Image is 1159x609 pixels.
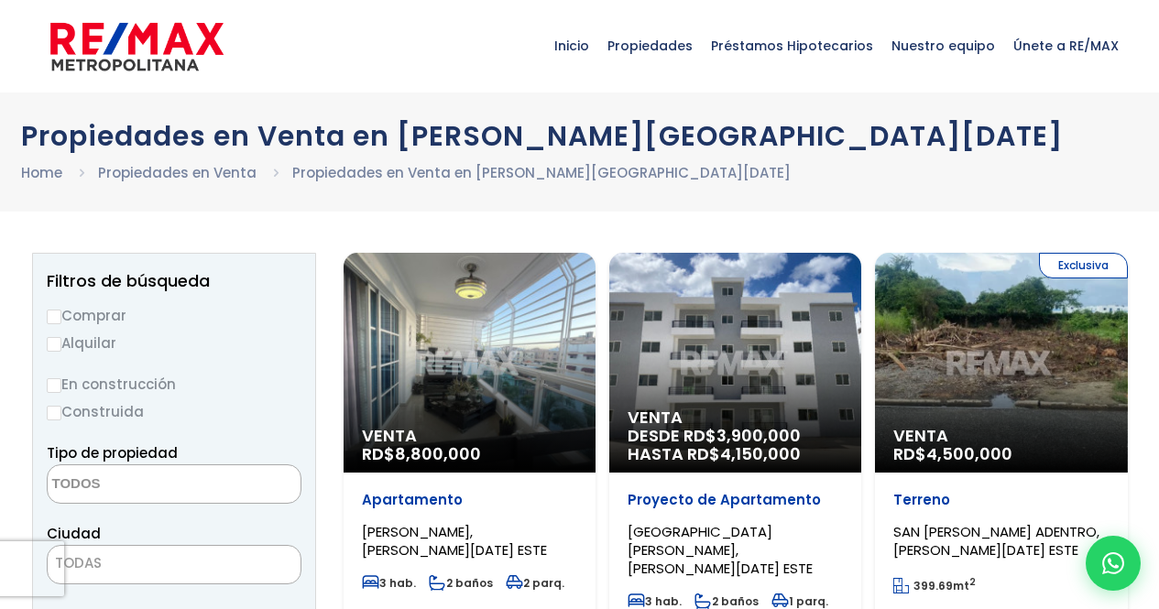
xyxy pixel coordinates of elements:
span: Exclusiva [1039,253,1128,278]
span: Tipo de propiedad [47,443,178,462]
span: Venta [628,408,843,427]
span: TODAS [48,550,301,576]
span: Venta [893,427,1109,445]
span: 399.69 [913,578,953,593]
span: Nuestro equipo [882,18,1004,73]
p: Terreno [893,491,1109,509]
span: [GEOGRAPHIC_DATA][PERSON_NAME], [PERSON_NAME][DATE] ESTE [628,522,813,578]
span: 2 parq. [506,575,564,591]
span: 3,900,000 [716,424,801,447]
span: TODAS [55,553,102,572]
span: 3 hab. [628,593,682,609]
input: Alquilar [47,337,61,352]
span: Únete a RE/MAX [1004,18,1128,73]
label: Comprar [47,304,301,327]
textarea: Search [48,465,225,505]
span: [PERSON_NAME], [PERSON_NAME][DATE] ESTE [362,522,547,560]
p: Apartamento [362,491,577,509]
span: RD$ [362,442,481,465]
a: Propiedades en Venta [98,163,257,182]
a: Home [21,163,62,182]
span: 4,500,000 [926,442,1012,465]
span: Ciudad [47,524,101,543]
input: En construcción [47,378,61,393]
li: Propiedades en Venta en [PERSON_NAME][GEOGRAPHIC_DATA][DATE] [292,161,791,184]
span: Propiedades [598,18,702,73]
label: Construida [47,400,301,423]
span: HASTA RD$ [628,445,843,463]
span: 2 baños [694,593,759,609]
span: 2 baños [429,575,493,591]
span: 3 hab. [362,575,416,591]
span: TODAS [47,545,301,584]
span: DESDE RD$ [628,427,843,463]
h1: Propiedades en Venta en [PERSON_NAME][GEOGRAPHIC_DATA][DATE] [21,120,1139,152]
span: RD$ [893,442,1012,465]
input: Comprar [47,310,61,324]
label: Alquilar [47,332,301,354]
span: SAN [PERSON_NAME] ADENTRO, [PERSON_NAME][DATE] ESTE [893,522,1099,560]
h2: Filtros de búsqueda [47,272,301,290]
p: Proyecto de Apartamento [628,491,843,509]
img: remax-metropolitana-logo [50,19,224,74]
span: Venta [362,427,577,445]
span: 8,800,000 [395,442,481,465]
label: En construcción [47,373,301,396]
input: Construida [47,406,61,420]
sup: 2 [969,575,976,589]
span: mt [893,578,976,593]
span: 1 parq. [771,593,828,609]
span: Inicio [545,18,598,73]
span: Préstamos Hipotecarios [702,18,882,73]
span: 4,150,000 [720,442,801,465]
